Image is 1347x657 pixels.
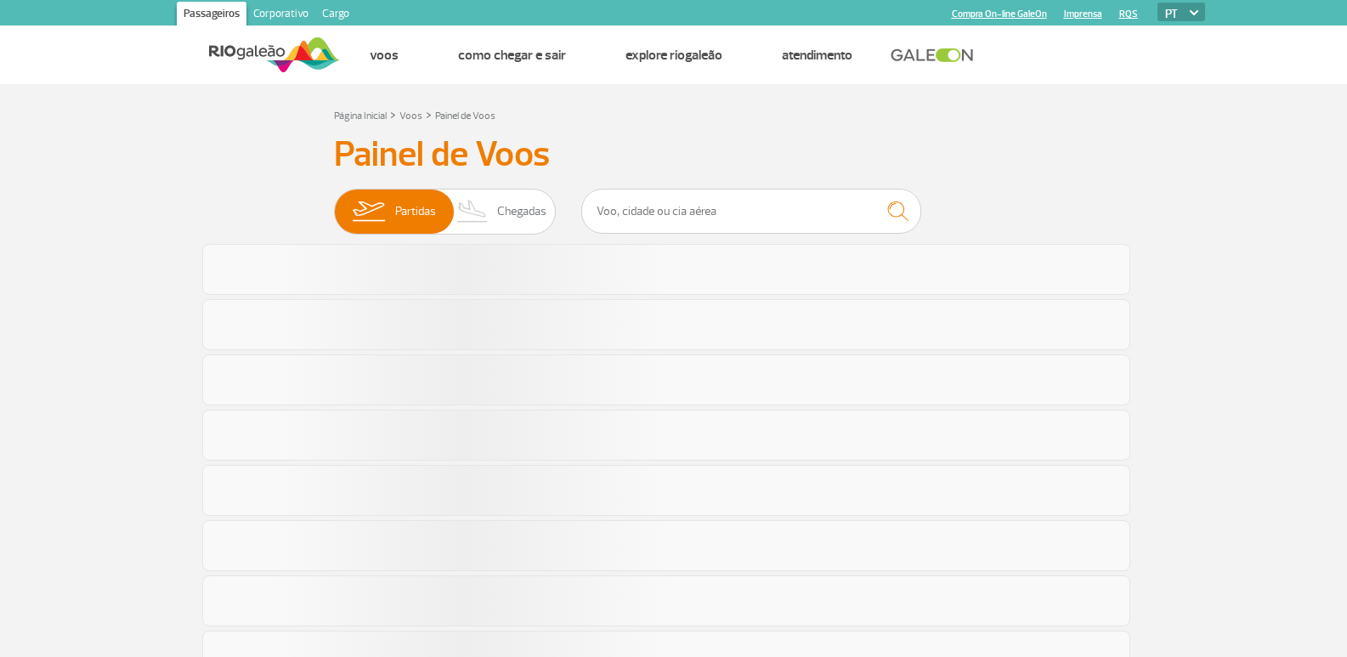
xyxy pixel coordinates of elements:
[426,105,432,124] a: >
[625,47,722,64] a: Explore RIOgaleão
[315,2,356,29] a: Cargo
[342,190,395,234] img: slider-embarque
[399,110,422,122] a: Voos
[952,8,1047,20] a: Compra On-line GaleOn
[334,110,387,122] a: Página Inicial
[581,189,921,234] input: Voo, cidade ou cia aérea
[448,190,498,234] img: slider-desembarque
[782,47,852,64] a: Atendimento
[497,190,546,234] span: Chegadas
[246,2,315,29] a: Corporativo
[390,105,396,124] a: >
[334,133,1014,176] h3: Painel de Voos
[370,47,399,64] a: Voos
[435,110,495,122] a: Painel de Voos
[395,190,436,234] span: Partidas
[1064,8,1102,20] a: Imprensa
[177,2,246,29] a: Passageiros
[458,47,566,64] a: Como chegar e sair
[1119,8,1138,20] a: RQS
